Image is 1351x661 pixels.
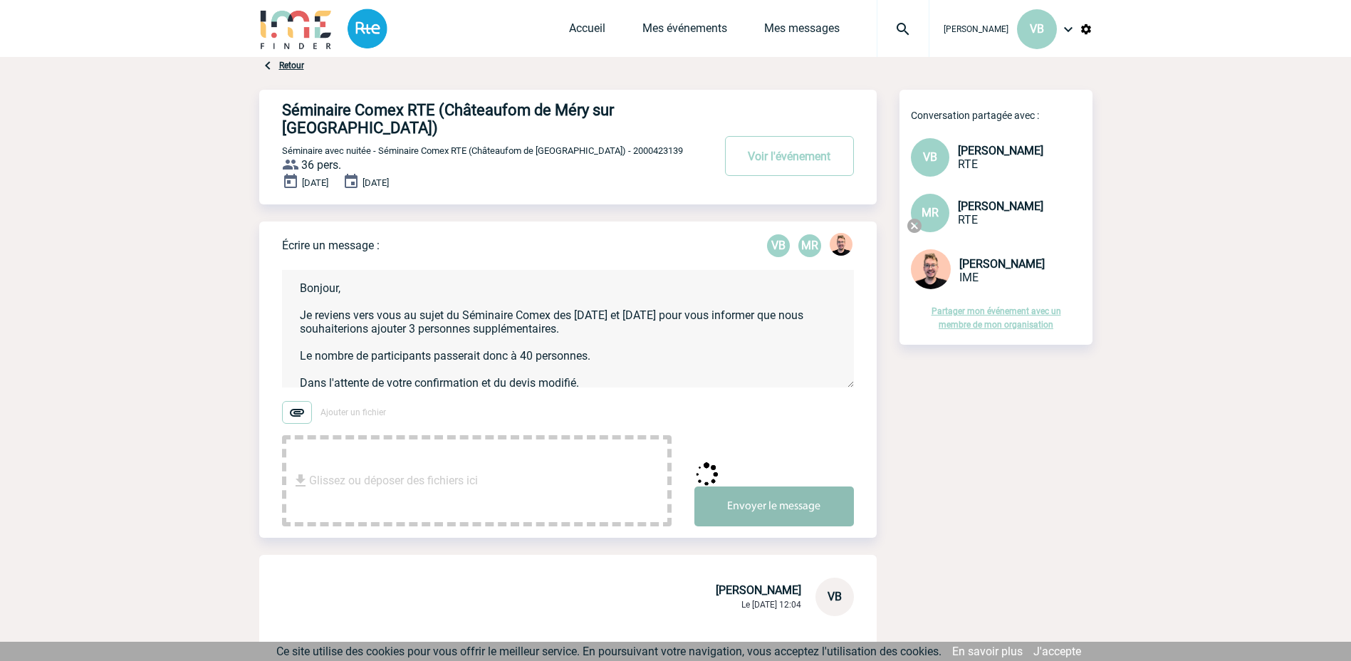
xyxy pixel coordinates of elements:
span: IME [959,271,979,284]
span: Ajouter un fichier [320,407,386,417]
span: [PERSON_NAME] [958,199,1043,213]
span: 36 pers. [301,158,341,172]
span: [DATE] [302,177,328,188]
a: Mes événements [642,21,727,41]
a: En savoir plus [952,645,1023,658]
span: [PERSON_NAME] [958,144,1043,157]
a: Partager mon événement avec un membre de mon organisation [932,306,1061,330]
p: MR [798,234,821,257]
img: 129741-1.png [830,233,852,256]
a: Accueil [569,21,605,41]
span: [DATE] [362,177,389,188]
div: Valérie BACHELOT [767,234,790,257]
img: cancel-24-px-g.png [906,217,923,234]
button: Voir l'événement [725,136,854,176]
h4: Séminaire Comex RTE (Châteaufom de Méry sur [GEOGRAPHIC_DATA]) [282,101,670,137]
span: [PERSON_NAME] [959,257,1045,271]
button: Envoyer le message [694,486,854,526]
p: Conversation partagée avec : [911,110,1092,121]
a: J'accepte [1033,645,1081,658]
span: Le [DATE] 12:04 [741,600,801,610]
span: VB [1030,22,1044,36]
span: RTE [958,157,978,171]
p: Écrire un message : [282,239,380,252]
span: [PERSON_NAME] [716,583,801,597]
a: Retour [279,61,304,71]
span: VB [828,590,842,603]
span: Séminaire avec nuitée - Séminaire Comex RTE (Châteaufom de [GEOGRAPHIC_DATA]) - 2000423139 [282,145,683,156]
img: file_download.svg [292,472,309,489]
span: VB [923,150,937,164]
p: VB [767,234,790,257]
a: Mes messages [764,21,840,41]
span: MR [922,206,939,219]
span: [PERSON_NAME] [944,24,1008,34]
span: RTE [958,213,978,227]
div: Stefan MILADINOVIC [830,233,852,259]
span: Glissez ou déposer des fichiers ici [309,445,478,516]
div: Marisa RICHARD [798,234,821,257]
img: 129741-1.png [911,249,951,289]
img: IME-Finder [259,9,333,49]
span: Ce site utilise des cookies pour vous offrir le meilleur service. En poursuivant votre navigation... [276,645,941,658]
